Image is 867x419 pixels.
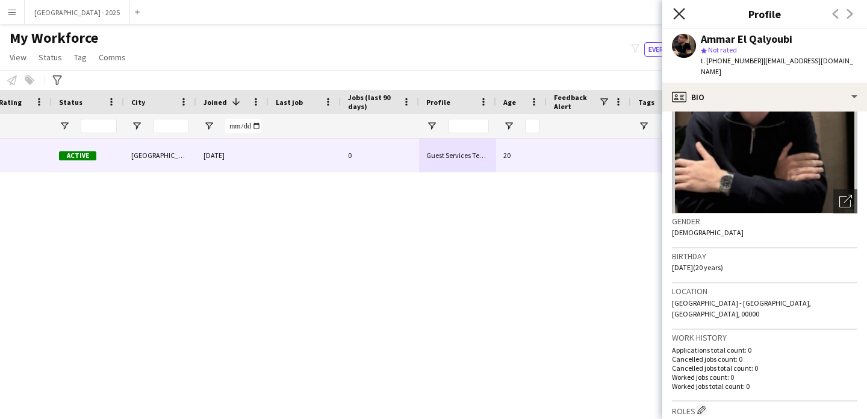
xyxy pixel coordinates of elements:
[672,263,723,272] span: [DATE] (20 years)
[204,121,214,131] button: Open Filter Menu
[496,139,547,172] div: 20
[276,98,303,107] span: Last job
[672,33,857,213] img: Crew avatar or photo
[672,228,744,237] span: [DEMOGRAPHIC_DATA]
[672,364,857,373] p: Cancelled jobs total count: 0
[672,382,857,391] p: Worked jobs total count: 0
[660,119,696,133] input: Tags Filter Input
[554,93,598,111] span: Feedback Alert
[426,98,450,107] span: Profile
[672,354,857,364] p: Cancelled jobs count: 0
[503,121,514,131] button: Open Filter Menu
[448,119,489,133] input: Profile Filter Input
[672,216,857,227] h3: Gender
[34,49,67,65] a: Status
[638,98,654,107] span: Tags
[672,404,857,417] h3: Roles
[153,119,189,133] input: City Filter Input
[124,139,196,172] div: [GEOGRAPHIC_DATA]
[701,56,763,65] span: t. [PHONE_NUMBER]
[10,52,26,63] span: View
[525,119,539,133] input: Age Filter Input
[426,121,437,131] button: Open Filter Menu
[644,42,708,57] button: Everyone12,928
[59,121,70,131] button: Open Filter Menu
[196,139,269,172] div: [DATE]
[225,119,261,133] input: Joined Filter Input
[672,286,857,297] h3: Location
[69,49,92,65] a: Tag
[81,119,117,133] input: Status Filter Input
[59,151,96,160] span: Active
[341,139,419,172] div: 0
[701,56,853,76] span: | [EMAIL_ADDRESS][DOMAIN_NAME]
[39,52,62,63] span: Status
[672,345,857,354] p: Applications total count: 0
[131,98,145,107] span: City
[419,139,496,172] div: Guest Services Team
[10,29,98,47] span: My Workforce
[662,83,867,112] div: Bio
[25,1,130,24] button: [GEOGRAPHIC_DATA] - 2025
[99,52,126,63] span: Comms
[204,98,227,107] span: Joined
[662,6,867,22] h3: Profile
[74,52,87,63] span: Tag
[638,121,649,131] button: Open Filter Menu
[5,49,31,65] a: View
[94,49,131,65] a: Comms
[50,73,64,87] app-action-btn: Advanced filters
[672,332,857,343] h3: Work history
[672,251,857,262] h3: Birthday
[131,121,142,131] button: Open Filter Menu
[701,34,792,45] div: Ammar El Qalyoubi
[59,98,82,107] span: Status
[672,298,811,318] span: [GEOGRAPHIC_DATA] - [GEOGRAPHIC_DATA], [GEOGRAPHIC_DATA], 00000
[348,93,397,111] span: Jobs (last 90 days)
[672,373,857,382] p: Worked jobs count: 0
[708,45,737,54] span: Not rated
[503,98,516,107] span: Age
[833,189,857,213] div: Open photos pop-in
